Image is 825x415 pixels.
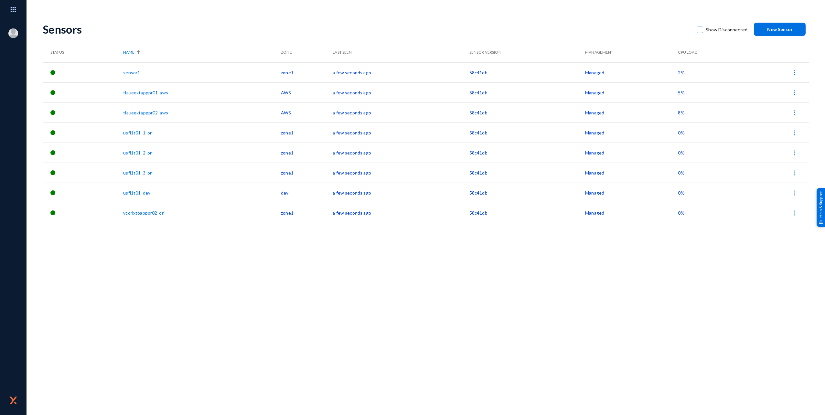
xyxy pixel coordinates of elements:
td: Managed [585,122,678,143]
span: 0% [678,130,684,135]
a: tlaueextapppr02_aws [123,110,168,115]
td: AWS [281,102,333,122]
a: usfl1t01_2_orl [123,150,153,155]
a: usfl1t01_dev [123,190,150,196]
img: icon-more.svg [791,90,798,96]
img: icon-more.svg [791,110,798,116]
a: sensor1 [123,70,140,75]
td: 58c41db [469,163,585,183]
img: icon-more.svg [791,170,798,176]
td: dev [281,183,333,203]
a: usfl1t01_1_orl [123,130,153,135]
img: blank-profile-picture.png [8,28,18,38]
span: 8% [678,110,684,115]
img: icon-more.svg [791,130,798,136]
td: a few seconds ago [333,62,469,82]
td: zone1 [281,143,333,163]
span: 5% [678,90,684,95]
img: help_support.svg [819,219,823,224]
td: a few seconds ago [333,122,469,143]
td: Managed [585,82,678,102]
td: a few seconds ago [333,143,469,163]
span: 2% [678,70,684,75]
span: 0% [678,150,684,155]
td: a few seconds ago [333,163,469,183]
td: 58c41db [469,62,585,82]
span: 0% [678,190,684,196]
img: icon-more.svg [791,69,798,76]
button: New Sensor [754,23,806,36]
th: Last Seen [333,42,469,62]
div: Sensors [43,23,690,36]
img: app launcher [4,3,23,16]
th: Status [43,42,123,62]
td: zone1 [281,203,333,223]
img: icon-more.svg [791,210,798,216]
td: 58c41db [469,82,585,102]
td: Managed [585,143,678,163]
td: Managed [585,203,678,223]
td: a few seconds ago [333,82,469,102]
span: New Sensor [767,27,793,32]
a: tlaueextapppr01_aws [123,90,168,95]
td: 58c41db [469,122,585,143]
td: Managed [585,183,678,203]
td: zone1 [281,122,333,143]
span: 0% [678,210,684,216]
td: a few seconds ago [333,183,469,203]
td: a few seconds ago [333,102,469,122]
td: 58c41db [469,183,585,203]
img: icon-more.svg [791,150,798,156]
td: zone1 [281,62,333,82]
a: usfl1t01_3_orl [123,170,153,176]
th: Sensor Version [469,42,585,62]
span: 0% [678,170,684,176]
th: Management [585,42,678,62]
span: Name [123,49,134,55]
th: Zone [281,42,333,62]
td: Managed [585,62,678,82]
th: CPU Load [678,42,741,62]
td: 58c41db [469,102,585,122]
td: 58c41db [469,143,585,163]
td: Managed [585,163,678,183]
td: AWS [281,82,333,102]
div: Name [123,49,278,55]
td: a few seconds ago [333,203,469,223]
span: Show Disconnected [706,25,747,35]
div: Help & Support [817,188,825,227]
img: icon-more.svg [791,190,798,196]
td: 58c41db [469,203,585,223]
td: zone1 [281,163,333,183]
a: vcorlxtoapppr02_orl [123,210,165,216]
td: Managed [585,102,678,122]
